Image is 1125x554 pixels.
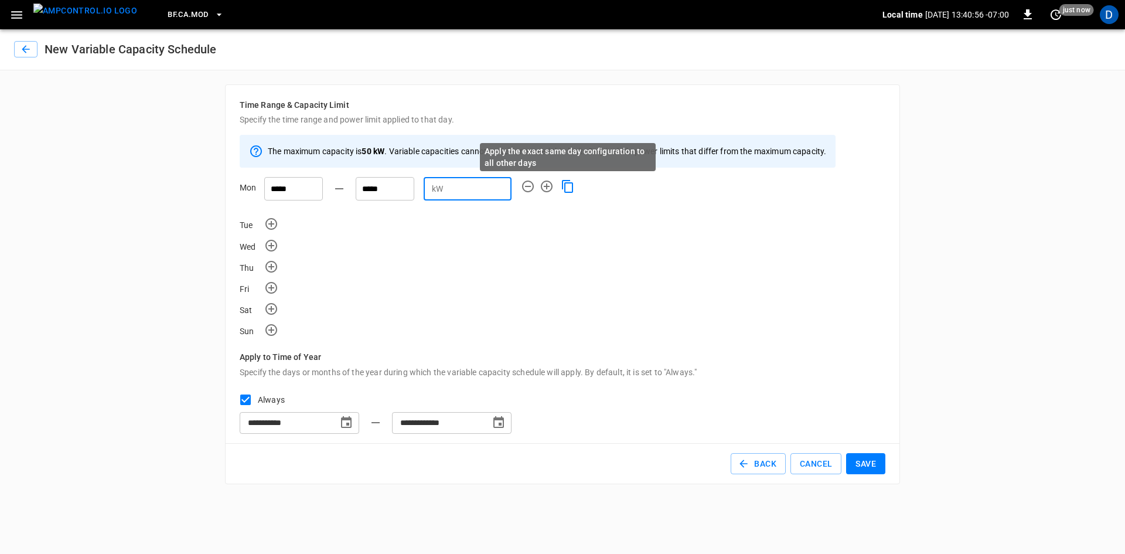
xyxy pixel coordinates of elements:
button: Choose date, selected date is Jan 1, 2025 [335,411,358,434]
strong: 50 kW [362,147,384,156]
button: Back [731,453,786,475]
p: Specify the time range and power limit applied to that day. [240,114,885,125]
h6: Time Range & Capacity Limit [240,99,885,112]
div: Sat [240,304,264,316]
button: set refresh interval [1046,5,1065,24]
p: kW [432,183,443,195]
p: [DATE] 13:40:56 -07:00 [925,9,1009,21]
button: Apply the exact same day configuration to all other days [561,179,575,193]
h6: Apply to Time of Year [240,351,885,364]
div: Thu [240,262,264,274]
button: BF.CA.MOD [163,4,228,26]
div: Mon [240,182,264,205]
div: Wed [240,241,264,253]
p: Specify the days or months of the year during which the variable capacity schedule will apply. By... [240,366,885,378]
img: ampcontrol.io logo [33,4,137,18]
div: Sun [240,325,264,337]
span: just now [1059,4,1094,16]
button: Save [846,453,885,475]
div: Tue [240,219,264,231]
p: Always [258,394,285,406]
p: The maximum capacity is . Variable capacities cannot match or exceed this limit. Only include pow... [268,145,826,157]
div: Apply the exact same day configuration to all other days [480,143,656,171]
div: Fri [240,283,264,295]
span: BF.CA.MOD [168,8,208,22]
div: profile-icon [1100,5,1119,24]
button: Cancel [790,453,841,475]
h6: New Variable Capacity Schedule [45,40,217,59]
button: Choose date, selected date is Dec 31, 2025 [487,411,510,434]
p: Local time [882,9,923,21]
